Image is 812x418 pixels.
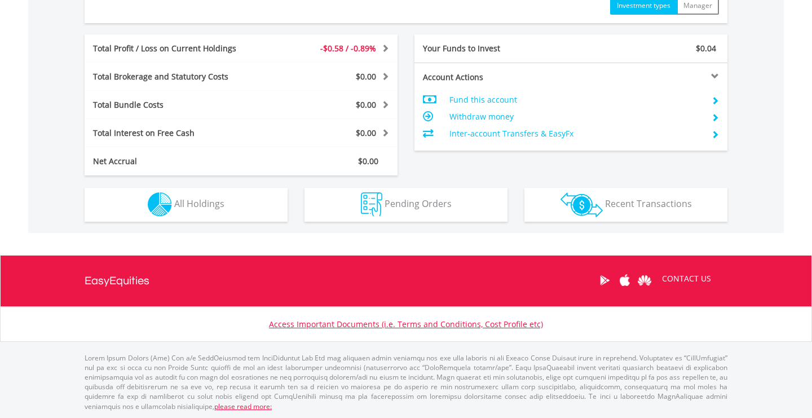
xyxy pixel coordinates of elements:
div: Total Interest on Free Cash [85,127,267,139]
div: Your Funds to Invest [414,43,571,54]
img: pending_instructions-wht.png [361,192,382,217]
a: Access Important Documents (i.e. Terms and Conditions, Cost Profile etc) [269,319,543,329]
div: Total Brokerage and Statutory Costs [85,71,267,82]
span: $0.04 [696,43,716,54]
a: please read more: [214,402,272,411]
a: Google Play [595,263,615,298]
div: Net Accrual [85,156,267,167]
span: Recent Transactions [605,197,692,210]
span: $0.00 [356,99,376,110]
a: Apple [615,263,634,298]
span: All Holdings [174,197,224,210]
p: Lorem Ipsum Dolors (Ame) Con a/e SeddOeiusmod tem InciDiduntut Lab Etd mag aliquaen admin veniamq... [85,353,727,411]
div: Account Actions [414,72,571,83]
td: Inter-account Transfers & EasyFx [449,125,703,142]
a: EasyEquities [85,256,149,306]
img: transactions-zar-wht.png [561,192,603,217]
span: -$0.58 / -0.89% [320,43,376,54]
span: $0.00 [356,127,376,138]
img: holdings-wht.png [148,192,172,217]
button: All Holdings [85,188,288,222]
a: CONTACT US [654,263,719,294]
span: $0.00 [358,156,378,166]
span: Pending Orders [385,197,452,210]
button: Pending Orders [304,188,507,222]
td: Withdraw money [449,108,703,125]
td: Fund this account [449,91,703,108]
a: Huawei [634,263,654,298]
div: Total Profit / Loss on Current Holdings [85,43,267,54]
span: $0.00 [356,71,376,82]
button: Recent Transactions [524,188,727,222]
div: Total Bundle Costs [85,99,267,111]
